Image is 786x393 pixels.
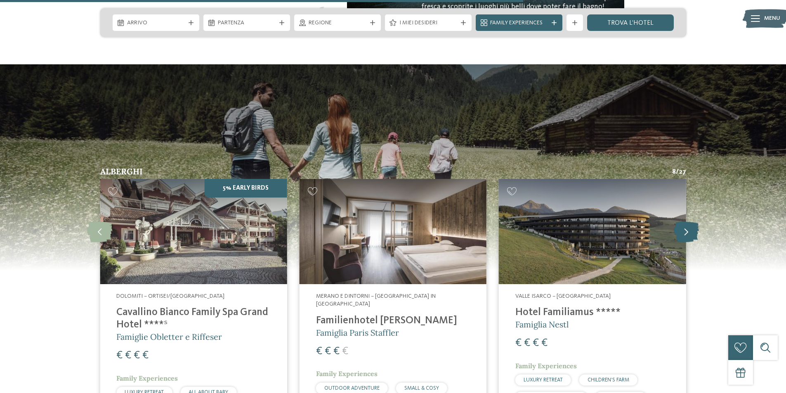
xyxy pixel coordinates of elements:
[679,167,686,176] span: 27
[533,338,539,348] span: €
[676,167,679,176] span: /
[515,338,522,348] span: €
[499,179,686,284] img: Cercate un hotel con piscina coperta per bambini in Alto Adige?
[116,306,270,331] h4: Cavallino Bianco Family Spa Grand Hotel ****ˢ
[524,338,530,348] span: €
[300,179,486,284] img: Cercate un hotel con piscina coperta per bambini in Alto Adige?
[515,362,577,370] span: Family Experiences
[142,350,149,361] span: €
[125,350,131,361] span: €
[342,346,348,357] span: €
[316,369,378,378] span: Family Experiences
[404,386,439,391] span: SMALL & COSY
[116,374,178,382] span: Family Experiences
[587,14,674,31] a: trova l’hotel
[100,166,143,176] span: Alberghi
[100,179,287,284] img: Family Spa Grand Hotel Cavallino Bianco ****ˢ
[333,346,340,357] span: €
[399,19,457,27] span: I miei desideri
[588,377,629,383] span: CHILDREN’S FARM
[116,293,224,299] span: Dolomiti – Ortisei/[GEOGRAPHIC_DATA]
[116,350,123,361] span: €
[515,293,611,299] span: Valle Isarco – [GEOGRAPHIC_DATA]
[316,293,436,307] span: Merano e dintorni – [GEOGRAPHIC_DATA] in [GEOGRAPHIC_DATA]
[672,167,676,176] span: 8
[218,19,276,27] span: Partenza
[524,377,563,383] span: LUXURY RETREAT
[541,338,548,348] span: €
[316,346,322,357] span: €
[116,332,222,342] span: Famiglie Obletter e Riffeser
[515,319,569,329] span: Famiglia Nestl
[324,386,380,391] span: OUTDOOR ADVENTURE
[490,19,548,27] span: Family Experiences
[316,315,470,327] h4: Familienhotel [PERSON_NAME]
[316,327,399,338] span: Famiglia Paris Staffler
[325,346,331,357] span: €
[309,19,366,27] span: Regione
[134,350,140,361] span: €
[127,19,185,27] span: Arrivo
